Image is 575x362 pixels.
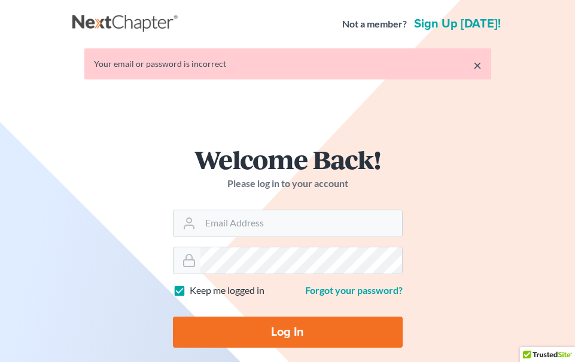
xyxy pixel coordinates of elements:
input: Email Address [200,210,402,237]
label: Keep me logged in [190,284,264,297]
input: Log In [173,317,403,348]
a: Sign up [DATE]! [412,18,503,30]
strong: Not a member? [342,17,407,31]
div: Your email or password is incorrect [94,58,482,70]
a: Forgot your password? [305,284,403,296]
p: Please log in to your account [173,177,403,191]
h1: Welcome Back! [173,146,403,172]
a: × [473,58,482,72]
